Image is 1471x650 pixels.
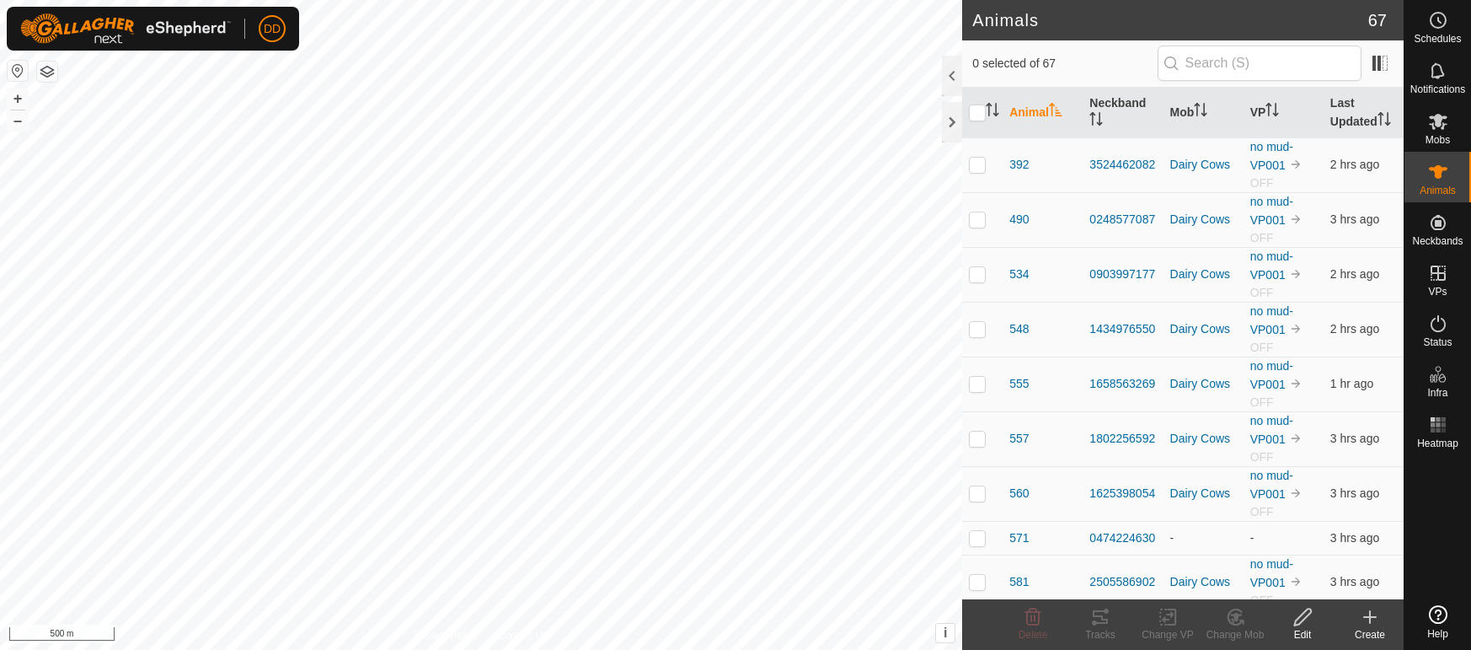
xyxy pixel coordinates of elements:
[1330,531,1379,545] span: 9 Oct 2025, 12:02 pm
[1089,529,1156,547] div: 0474224630
[1009,266,1029,283] span: 534
[972,10,1368,30] h2: Animals
[1330,377,1373,390] span: 9 Oct 2025, 1:41 pm
[1330,212,1379,226] span: 9 Oct 2025, 12:10 pm
[1250,359,1293,391] a: no mud-VP001
[1067,627,1134,642] div: Tracks
[415,628,478,643] a: Privacy Policy
[1250,341,1274,354] span: OFF
[1244,88,1324,138] th: VP
[1089,211,1156,228] div: 0248577087
[1003,88,1083,138] th: Animal
[1163,88,1244,138] th: Mob
[1089,266,1156,283] div: 0903997177
[1289,486,1303,500] img: to
[1330,486,1379,500] span: 9 Oct 2025, 12:22 pm
[1427,629,1448,639] span: Help
[1269,627,1336,642] div: Edit
[20,13,231,44] img: Gallagher Logo
[1265,105,1279,119] p-sorticon: Activate to sort
[1404,599,1471,646] a: Help
[944,626,947,640] span: i
[1289,575,1303,588] img: to
[1250,195,1293,227] a: no mud-VP001
[1201,627,1269,642] div: Change Mob
[1330,322,1379,336] span: 9 Oct 2025, 1:01 pm
[972,55,1157,73] span: 0 selected of 67
[1423,337,1452,347] span: Status
[1330,575,1379,588] span: 9 Oct 2025, 12:22 pm
[1170,529,1237,547] div: -
[498,628,548,643] a: Contact Us
[1426,135,1450,145] span: Mobs
[1009,320,1029,338] span: 548
[936,624,955,642] button: i
[1250,176,1274,190] span: OFF
[1428,287,1447,297] span: VPs
[1009,156,1029,174] span: 392
[1289,432,1303,445] img: to
[1089,573,1156,591] div: 2505586902
[1368,8,1387,33] span: 67
[1170,266,1237,283] div: Dairy Cows
[1009,211,1029,228] span: 490
[1194,105,1207,119] p-sorticon: Activate to sort
[1170,573,1237,591] div: Dairy Cows
[1289,267,1303,281] img: to
[1250,231,1274,244] span: OFF
[1009,485,1029,502] span: 560
[1330,432,1379,445] span: 9 Oct 2025, 12:11 pm
[1089,320,1156,338] div: 1434976550
[1250,395,1274,409] span: OFF
[264,20,281,38] span: DD
[1427,388,1447,398] span: Infra
[1158,46,1361,81] input: Search (S)
[8,110,28,131] button: –
[1089,430,1156,448] div: 1802256592
[1250,557,1293,589] a: no mud-VP001
[37,62,57,82] button: Map Layers
[1170,485,1237,502] div: Dairy Cows
[1170,375,1237,393] div: Dairy Cows
[1170,320,1237,338] div: Dairy Cows
[1089,115,1103,128] p-sorticon: Activate to sort
[1289,377,1303,390] img: to
[1330,158,1379,171] span: 9 Oct 2025, 12:32 pm
[8,89,28,109] button: +
[1170,211,1237,228] div: Dairy Cows
[1412,236,1463,246] span: Neckbands
[1250,469,1293,501] a: no mud-VP001
[1250,286,1274,299] span: OFF
[1089,156,1156,174] div: 3524462082
[1170,156,1237,174] div: Dairy Cows
[1417,438,1458,449] span: Heatmap
[1170,430,1237,448] div: Dairy Cows
[1009,430,1029,448] span: 557
[1083,88,1163,138] th: Neckband
[1089,375,1156,393] div: 1658563269
[1289,158,1303,171] img: to
[1289,212,1303,226] img: to
[1336,627,1404,642] div: Create
[1250,450,1274,464] span: OFF
[1250,250,1293,282] a: no mud-VP001
[1250,304,1293,336] a: no mud-VP001
[1250,505,1274,518] span: OFF
[1330,267,1379,281] span: 9 Oct 2025, 12:31 pm
[1049,105,1062,119] p-sorticon: Activate to sort
[1250,531,1254,545] app-display-virtual-paddock-transition: -
[1009,573,1029,591] span: 581
[1009,375,1029,393] span: 555
[1089,485,1156,502] div: 1625398054
[1377,115,1391,128] p-sorticon: Activate to sort
[1009,529,1029,547] span: 571
[1250,140,1293,172] a: no mud-VP001
[1289,322,1303,336] img: to
[1324,88,1404,138] th: Last Updated
[8,61,28,81] button: Reset Map
[1414,34,1461,44] span: Schedules
[1250,414,1293,446] a: no mud-VP001
[1019,629,1048,641] span: Delete
[1420,185,1456,196] span: Animals
[986,105,999,119] p-sorticon: Activate to sort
